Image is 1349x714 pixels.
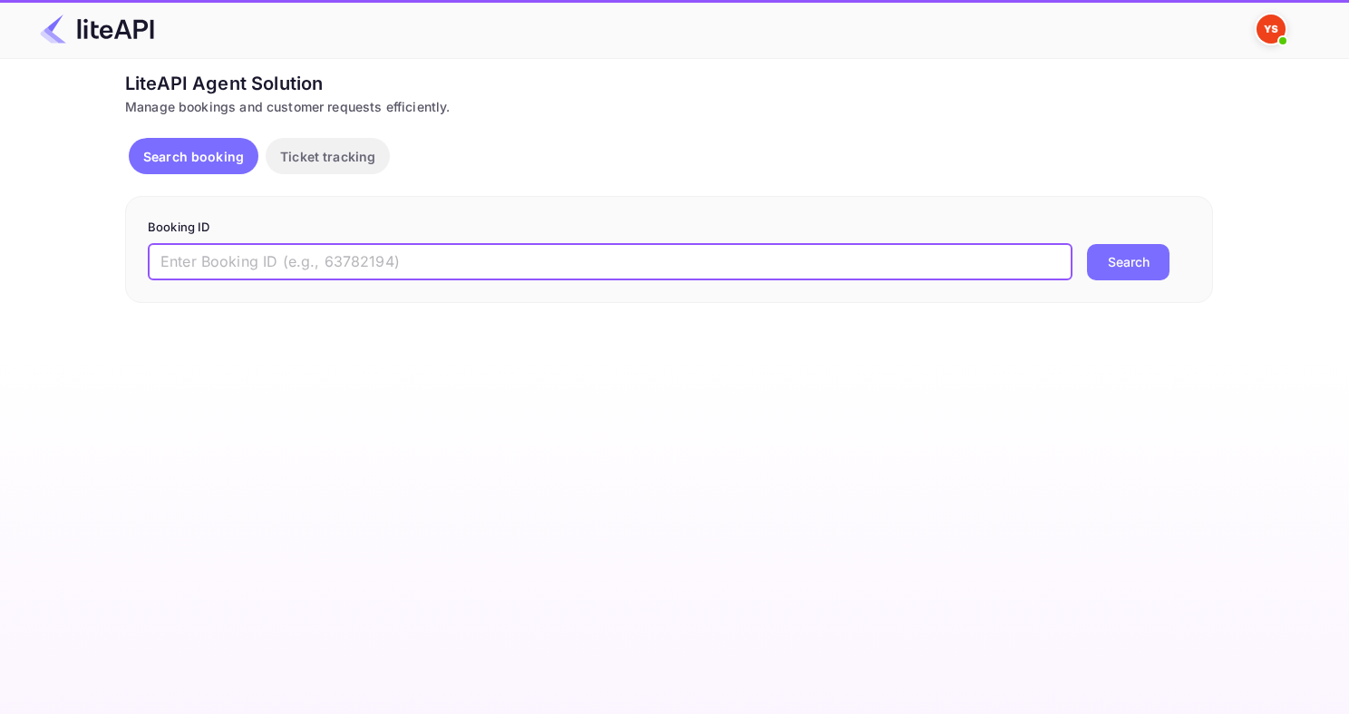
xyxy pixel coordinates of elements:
[280,147,375,166] p: Ticket tracking
[40,15,154,44] img: LiteAPI Logo
[143,147,244,166] p: Search booking
[125,97,1213,116] div: Manage bookings and customer requests efficiently.
[148,244,1072,280] input: Enter Booking ID (e.g., 63782194)
[148,219,1190,237] p: Booking ID
[1257,15,1286,44] img: Yandex Support
[1087,244,1169,280] button: Search
[125,70,1213,97] div: LiteAPI Agent Solution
